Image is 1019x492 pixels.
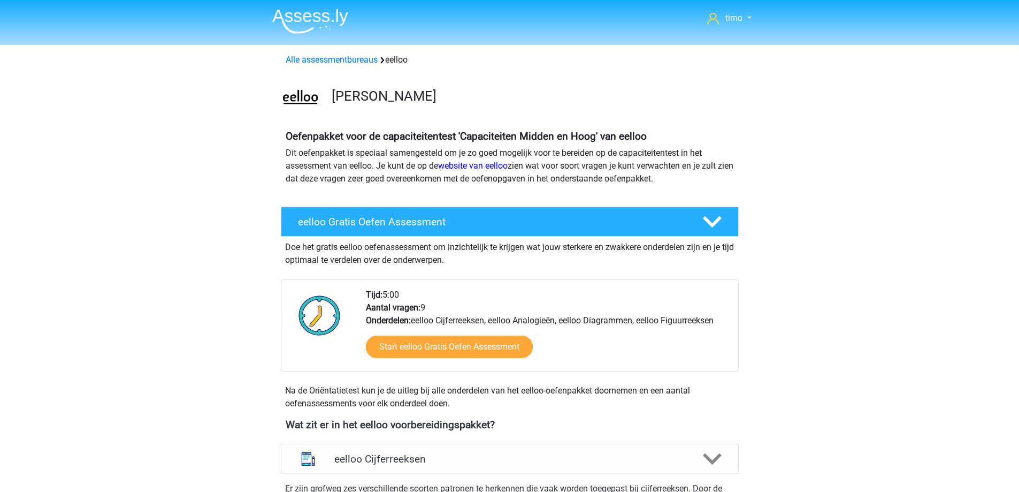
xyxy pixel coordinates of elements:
span: timo [725,13,742,23]
a: website van eelloo [438,161,508,171]
a: Alle assessmentbureaus [286,55,378,65]
h4: eelloo Gratis Oefen Assessment [298,216,685,228]
b: Aantal vragen: [366,302,420,313]
img: cijferreeksen [294,445,322,473]
a: eelloo Gratis Oefen Assessment [277,207,743,237]
h4: Wat zit er in het eelloo voorbereidingspakket? [286,419,734,431]
a: Start eelloo Gratis Oefen Assessment [366,336,533,358]
h4: eelloo Cijferreeksen [334,453,685,465]
h3: [PERSON_NAME] [332,88,730,104]
b: Onderdelen: [366,315,411,326]
img: Assessly [272,9,348,34]
b: Tijd: [366,290,382,300]
div: 5:00 9 eelloo Cijferreeksen, eelloo Analogieën, eelloo Diagrammen, eelloo Figuurreeksen [358,289,738,371]
b: Oefenpakket voor de capaciteitentest 'Capaciteiten Midden en Hoog' van eelloo [286,130,647,142]
img: Klok [293,289,347,342]
div: Na de Oriëntatietest kun je de uitleg bij alle onderdelen van het eelloo-oefenpakket doornemen en... [281,384,739,410]
a: timo [703,12,755,25]
div: eelloo [281,54,738,66]
img: eelloo.png [281,79,319,117]
div: Doe het gratis eelloo oefenassessment om inzichtelijk te krijgen wat jouw sterkere en zwakkere on... [281,237,739,267]
a: cijferreeksen eelloo Cijferreeksen [277,444,743,474]
p: Dit oefenpakket is speciaal samengesteld om je zo goed mogelijk voor te bereiden op de capaciteit... [286,147,734,185]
